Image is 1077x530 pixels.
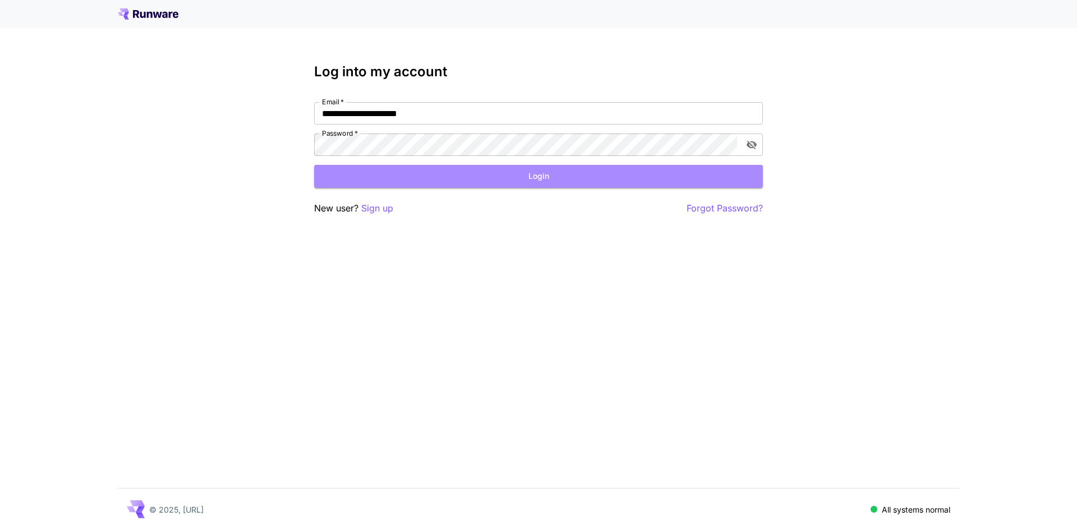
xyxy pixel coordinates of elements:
[687,201,763,215] button: Forgot Password?
[149,504,204,515] p: © 2025, [URL]
[882,504,950,515] p: All systems normal
[742,135,762,155] button: toggle password visibility
[314,165,763,188] button: Login
[361,201,393,215] button: Sign up
[322,128,358,138] label: Password
[314,201,393,215] p: New user?
[314,64,763,80] h3: Log into my account
[322,97,344,107] label: Email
